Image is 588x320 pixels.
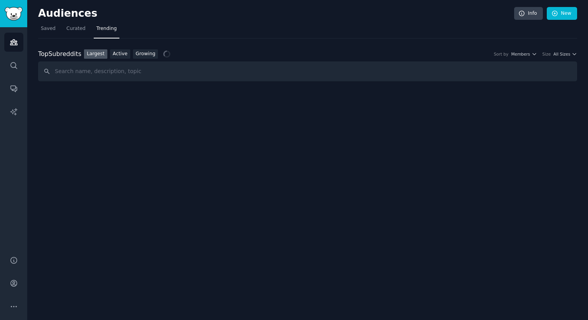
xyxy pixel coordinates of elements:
span: Saved [41,25,56,32]
span: Members [511,51,530,57]
a: Growing [133,49,158,59]
span: Trending [96,25,117,32]
button: All Sizes [553,51,577,57]
a: Active [110,49,130,59]
button: Members [511,51,537,57]
a: Trending [94,23,119,38]
img: GummySearch logo [5,7,23,21]
span: Curated [66,25,86,32]
a: Largest [84,49,107,59]
a: Curated [64,23,88,38]
a: Saved [38,23,58,38]
a: New [547,7,577,20]
div: Sort by [494,51,509,57]
a: Info [514,7,543,20]
div: Size [542,51,551,57]
input: Search name, description, topic [38,61,577,81]
div: Top Subreddits [38,49,81,59]
span: All Sizes [553,51,570,57]
h2: Audiences [38,7,514,20]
